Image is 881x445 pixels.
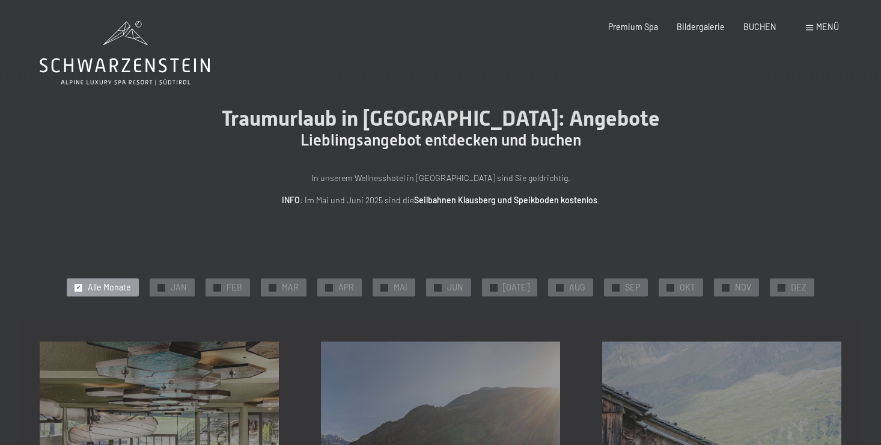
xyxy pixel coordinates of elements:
span: OKT [680,281,695,293]
span: Traumurlaub in [GEOGRAPHIC_DATA]: Angebote [222,106,660,130]
span: Lieblingsangebot entdecken und buchen [300,131,581,149]
strong: Seilbahnen Klausberg und Speikboden kostenlos [414,195,597,205]
span: ✓ [436,284,441,291]
span: ✓ [558,284,562,291]
span: ✓ [723,284,728,291]
span: ✓ [382,284,387,291]
span: ✓ [215,284,220,291]
span: [DATE] [503,281,529,293]
span: JAN [171,281,187,293]
span: ✓ [492,284,496,291]
span: Alle Monate [88,281,131,293]
span: ✓ [270,284,275,291]
span: ✓ [779,284,784,291]
p: In unserem Wellnesshotel in [GEOGRAPHIC_DATA] sind Sie goldrichtig. [176,171,705,185]
span: AUG [569,281,585,293]
span: ✓ [327,284,332,291]
span: MAR [282,281,299,293]
p: : Im Mai und Juni 2025 sind die . [176,194,705,207]
span: ✓ [613,284,618,291]
span: NOV [735,281,751,293]
span: Menü [816,22,839,32]
span: JUN [447,281,463,293]
a: Premium Spa [608,22,658,32]
span: FEB [227,281,242,293]
span: APR [338,281,354,293]
span: ✓ [76,284,81,291]
a: Bildergalerie [677,22,725,32]
a: BUCHEN [743,22,776,32]
span: ✓ [668,284,672,291]
span: DEZ [791,281,806,293]
span: MAI [394,281,407,293]
strong: INFO [282,195,300,205]
span: ✓ [159,284,164,291]
span: SEP [625,281,640,293]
